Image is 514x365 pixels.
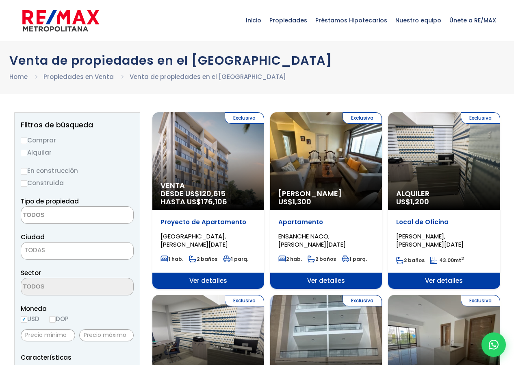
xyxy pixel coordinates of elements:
[270,112,382,289] a: Exclusiva [PERSON_NAME] US$1,300 Apartamento ENSANCHE NACO, [PERSON_NAME][DATE] 2 hab. 2 baños 1 ...
[21,316,27,323] input: USD
[278,190,374,198] span: [PERSON_NAME]
[242,8,265,33] span: Inicio
[21,197,79,205] span: Tipo de propiedad
[160,190,256,206] span: DESDE US$
[201,197,227,207] span: 176,106
[160,256,183,262] span: 1 hab.
[21,178,134,188] label: Construida
[22,9,99,33] img: remax-metropolitana-logo
[342,256,367,262] span: 1 parq.
[21,207,100,224] textarea: Search
[311,8,391,33] span: Préstamos Hipotecarios
[430,257,464,264] span: mt
[461,112,500,124] span: Exclusiva
[223,256,248,262] span: 1 parq.
[21,166,134,176] label: En construcción
[461,295,500,306] span: Exclusiva
[21,314,39,324] label: USD
[439,257,454,264] span: 43.00
[388,273,500,289] span: Ver detalles
[396,218,492,226] p: Local de Oficina
[410,197,429,207] span: 1,200
[21,242,134,260] span: TODAS
[21,168,27,175] input: En construcción
[461,256,464,262] sup: 2
[225,112,264,124] span: Exclusiva
[396,232,464,249] span: [PERSON_NAME], [PERSON_NAME][DATE]
[225,295,264,306] span: Exclusiva
[21,278,100,296] textarea: Search
[343,112,382,124] span: Exclusiva
[152,273,264,289] span: Ver detalles
[396,197,429,207] span: US$
[308,256,336,262] span: 2 baños
[21,352,134,363] p: Características
[21,150,27,156] input: Alquilar
[200,188,226,199] span: 120,615
[160,198,256,206] span: HASTA US$
[79,329,134,341] input: Precio máximo
[152,112,264,289] a: Exclusiva Venta DESDE US$120,615 HASTA US$176,106 Proyecto de Apartamento [GEOGRAPHIC_DATA], [PER...
[278,197,311,207] span: US$
[21,180,27,187] input: Construida
[21,138,27,144] input: Comprar
[21,329,75,341] input: Precio mínimo
[160,232,228,249] span: [GEOGRAPHIC_DATA], [PERSON_NAME][DATE]
[49,316,56,323] input: DOP
[9,72,28,81] a: Home
[9,53,505,68] h1: Venta de propiedades en el [GEOGRAPHIC_DATA]
[21,147,134,157] label: Alquilar
[278,218,374,226] p: Apartamento
[278,232,346,249] span: ENSANCHE NACO, [PERSON_NAME][DATE]
[160,181,256,190] span: Venta
[270,273,382,289] span: Ver detalles
[43,72,114,81] a: Propiedades en Venta
[21,121,134,129] h2: Filtros de búsqueda
[21,135,134,145] label: Comprar
[21,233,45,241] span: Ciudad
[293,197,311,207] span: 1,300
[160,218,256,226] p: Proyecto de Apartamento
[278,256,302,262] span: 2 hab.
[343,295,382,306] span: Exclusiva
[396,190,492,198] span: Alquiler
[388,112,500,289] a: Exclusiva Alquiler US$1,200 Local de Oficina [PERSON_NAME], [PERSON_NAME][DATE] 2 baños 43.00mt2 ...
[396,257,425,264] span: 2 baños
[130,72,286,82] li: Venta de propiedades en el [GEOGRAPHIC_DATA]
[445,8,500,33] span: Únete a RE/MAX
[21,304,134,314] span: Moneda
[21,245,133,256] span: TODAS
[24,246,45,254] span: TODAS
[49,314,69,324] label: DOP
[391,8,445,33] span: Nuestro equipo
[21,269,41,277] span: Sector
[265,8,311,33] span: Propiedades
[189,256,217,262] span: 2 baños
